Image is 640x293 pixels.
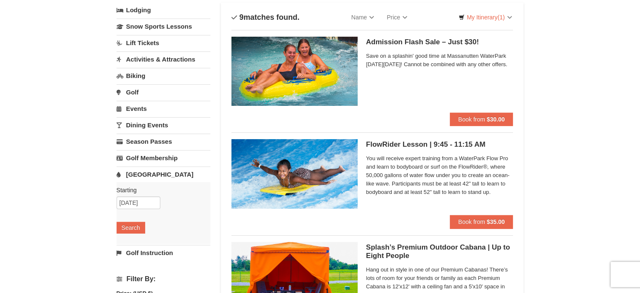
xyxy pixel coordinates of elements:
a: [GEOGRAPHIC_DATA] [117,167,210,182]
span: You will receive expert training from a WaterPark Flow Pro and learn to bodyboard or surf on the ... [366,154,513,196]
strong: $35.00 [487,218,505,225]
h5: Admission Flash Sale – Just $30! [366,38,513,46]
a: Biking [117,68,210,83]
a: Activities & Attractions [117,51,210,67]
a: Snow Sports Lessons [117,19,210,34]
a: Price [380,9,414,26]
span: Book from [458,218,485,225]
h5: Splash’s Premium Outdoor Cabana | Up to Eight People [366,243,513,260]
img: 6619917-216-363963c7.jpg [231,139,358,208]
a: Golf Membership [117,150,210,166]
h4: Filter By: [117,275,210,283]
a: My Itinerary(1) [453,11,517,24]
h5: FlowRider Lesson | 9:45 - 11:15 AM [366,140,513,149]
span: Book from [458,116,485,123]
h4: matches found. [231,13,300,22]
button: Book from $30.00 [450,113,513,126]
button: Book from $35.00 [450,215,513,228]
span: Save on a splashin' good time at Massanutten WaterPark [DATE][DATE]! Cannot be combined with any ... [366,52,513,69]
a: Dining Events [117,117,210,133]
a: Name [345,9,380,26]
button: Search [117,222,145,234]
a: Season Passes [117,134,210,149]
label: Starting [117,186,204,194]
a: Lift Tickets [117,35,210,51]
span: 9 [239,13,244,22]
a: Golf Instruction [117,245,210,261]
a: Golf [117,84,210,100]
a: Lodging [117,3,210,18]
span: (1) [497,14,505,21]
strong: $30.00 [487,116,505,123]
a: Events [117,101,210,116]
img: 6619917-1618-f229f8f2.jpg [231,37,358,106]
